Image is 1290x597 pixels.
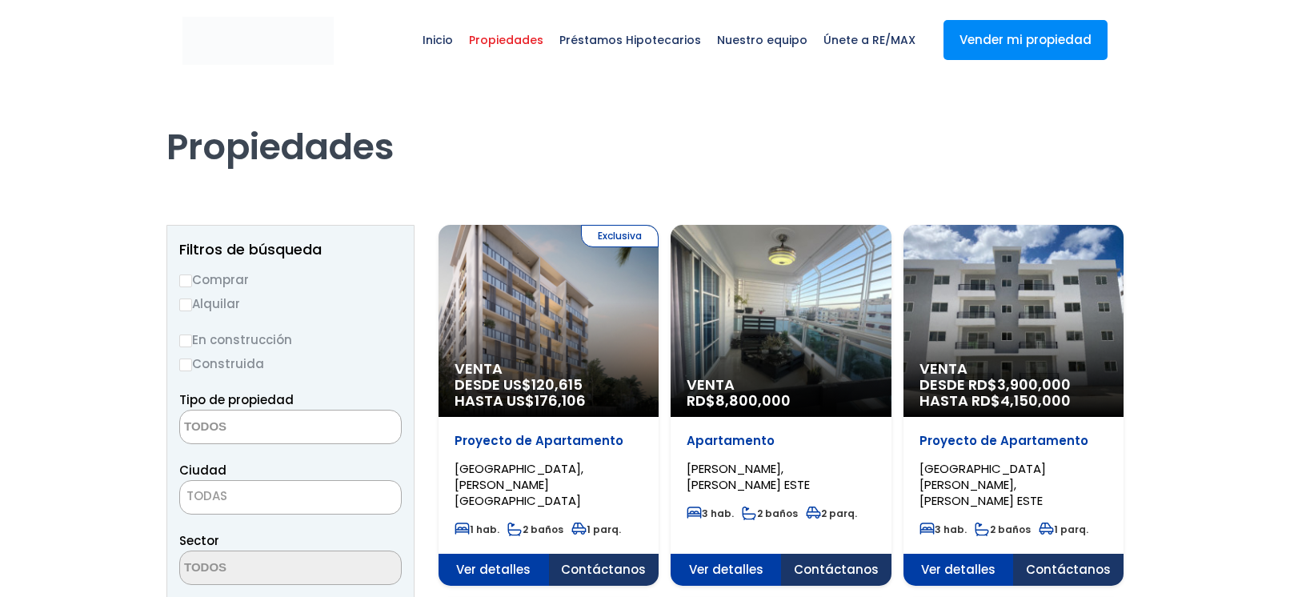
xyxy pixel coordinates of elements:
[671,554,781,586] span: Ver detalles
[455,460,583,509] span: [GEOGRAPHIC_DATA], [PERSON_NAME][GEOGRAPHIC_DATA]
[687,377,875,393] span: Venta
[166,81,1124,169] h1: Propiedades
[975,523,1031,536] span: 2 baños
[919,377,1108,409] span: DESDE RD$
[671,225,891,586] a: Venta RD$8,800,000Apartamento[PERSON_NAME], [PERSON_NAME] ESTE3 hab.2 baños2 parq. Ver detalles C...
[715,391,791,411] span: 8,800,000
[919,523,967,536] span: 3 hab.
[581,225,659,247] span: Exclusiva
[186,487,227,504] span: TODAS
[179,270,402,290] label: Comprar
[179,354,402,374] label: Construida
[507,523,563,536] span: 2 baños
[439,554,549,586] span: Ver detalles
[919,460,1046,509] span: [GEOGRAPHIC_DATA][PERSON_NAME], [PERSON_NAME] ESTE
[815,16,923,64] span: Únete a RE/MAX
[179,242,402,258] h2: Filtros de búsqueda
[709,16,815,64] span: Nuestro equipo
[179,532,219,549] span: Sector
[1000,391,1071,411] span: 4,150,000
[179,359,192,371] input: Construida
[455,377,643,409] span: DESDE US$
[571,523,621,536] span: 1 parq.
[919,393,1108,409] span: HASTA RD$
[919,361,1108,377] span: Venta
[455,523,499,536] span: 1 hab.
[687,507,734,520] span: 3 hab.
[742,507,798,520] span: 2 baños
[179,462,226,479] span: Ciudad
[551,16,709,64] span: Préstamos Hipotecarios
[180,551,335,586] textarea: Search
[919,433,1108,449] p: Proyecto de Apartamento
[549,554,659,586] span: Contáctanos
[182,17,334,65] img: remax-metropolitana-logo
[781,554,891,586] span: Contáctanos
[455,433,643,449] p: Proyecto de Apartamento
[179,480,402,515] span: TODAS
[179,274,192,287] input: Comprar
[687,433,875,449] p: Apartamento
[535,391,586,411] span: 176,106
[179,294,402,314] label: Alquilar
[997,375,1071,395] span: 3,900,000
[179,330,402,350] label: En construcción
[455,393,643,409] span: HASTA US$
[439,225,659,586] a: Exclusiva Venta DESDE US$120,615 HASTA US$176,106Proyecto de Apartamento[GEOGRAPHIC_DATA], [PERSO...
[180,485,401,507] span: TODAS
[1039,523,1088,536] span: 1 parq.
[179,391,294,408] span: Tipo de propiedad
[531,375,583,395] span: 120,615
[903,554,1014,586] span: Ver detalles
[1013,554,1124,586] span: Contáctanos
[179,335,192,347] input: En construcción
[415,16,461,64] span: Inicio
[180,411,335,445] textarea: Search
[943,20,1108,60] a: Vender mi propiedad
[903,225,1124,586] a: Venta DESDE RD$3,900,000 HASTA RD$4,150,000Proyecto de Apartamento[GEOGRAPHIC_DATA][PERSON_NAME],...
[687,391,791,411] span: RD$
[455,361,643,377] span: Venta
[806,507,857,520] span: 2 parq.
[461,16,551,64] span: Propiedades
[687,460,810,493] span: [PERSON_NAME], [PERSON_NAME] ESTE
[179,298,192,311] input: Alquilar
